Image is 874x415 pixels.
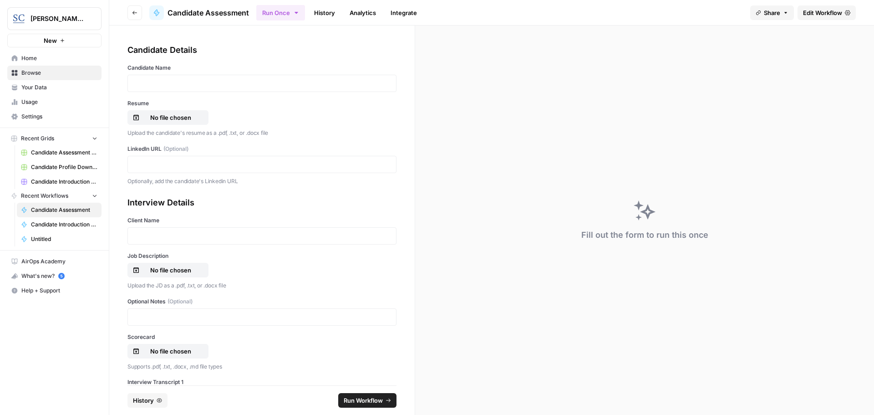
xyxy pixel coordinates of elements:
[7,132,102,145] button: Recent Grids
[17,232,102,246] a: Untitled
[17,203,102,217] a: Candidate Assessment
[17,145,102,160] a: Candidate Assessment Download Sheet
[7,7,102,30] button: Workspace: Stanton Chase Nashville
[21,257,97,266] span: AirOps Academy
[7,95,102,109] a: Usage
[163,145,188,153] span: (Optional)
[127,44,396,56] div: Candidate Details
[127,362,396,371] p: Supports .pdf, .txt, .docx, .md file types
[168,297,193,306] span: (Optional)
[256,5,305,20] button: Run Once
[127,333,396,341] label: Scorecard
[127,177,396,186] p: Optionally, add the candidate's Linkedin URL
[31,206,97,214] span: Candidate Assessment
[17,160,102,174] a: Candidate Profile Download Sheet
[344,5,381,20] a: Analytics
[127,378,396,386] label: Interview Transcript 1
[7,34,102,47] button: New
[127,393,168,408] button: History
[127,196,396,209] div: Interview Details
[7,80,102,95] a: Your Data
[127,128,396,138] p: Upload the candidate's resume as a .pdf, .txt, or .docx file
[385,5,422,20] a: Integrate
[8,269,101,283] div: What's new?
[21,134,54,143] span: Recent Grids
[750,5,794,20] button: Share
[142,266,200,275] p: No file chosen
[31,178,97,186] span: Candidate Introduction Download Sheet
[7,66,102,80] a: Browse
[30,14,86,23] span: [PERSON_NAME] [GEOGRAPHIC_DATA]
[798,5,856,20] a: Edit Workflow
[44,36,57,45] span: New
[149,5,249,20] a: Candidate Assessment
[127,99,396,108] label: Resume
[142,113,200,122] p: No file chosen
[21,83,97,92] span: Your Data
[344,396,383,405] span: Run Workflow
[7,254,102,269] a: AirOps Academy
[133,396,154,405] span: History
[127,216,396,225] label: Client Name
[31,149,97,157] span: Candidate Assessment Download Sheet
[31,220,97,229] span: Candidate Introduction and Profile
[127,64,396,72] label: Candidate Name
[803,8,842,17] span: Edit Workflow
[21,54,97,62] span: Home
[7,51,102,66] a: Home
[142,347,200,356] p: No file chosen
[764,8,780,17] span: Share
[31,235,97,243] span: Untitled
[127,297,396,306] label: Optional Notes
[127,263,208,277] button: No file chosen
[309,5,340,20] a: History
[21,192,68,200] span: Recent Workflows
[7,189,102,203] button: Recent Workflows
[10,10,27,27] img: Stanton Chase Nashville Logo
[127,252,396,260] label: Job Description
[21,69,97,77] span: Browse
[338,393,396,408] button: Run Workflow
[168,7,249,18] span: Candidate Assessment
[581,229,708,241] div: Fill out the form to run this once
[60,274,62,278] text: 5
[58,273,65,279] a: 5
[21,98,97,106] span: Usage
[127,110,208,125] button: No file chosen
[17,217,102,232] a: Candidate Introduction and Profile
[31,163,97,171] span: Candidate Profile Download Sheet
[127,344,208,359] button: No file chosen
[127,145,396,153] label: LinkedIn URL
[127,281,396,290] p: Upload the JD as a .pdf, .txt, or .docx file
[21,113,97,121] span: Settings
[7,109,102,124] a: Settings
[7,283,102,298] button: Help + Support
[17,174,102,189] a: Candidate Introduction Download Sheet
[21,287,97,295] span: Help + Support
[7,269,102,283] button: What's new? 5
